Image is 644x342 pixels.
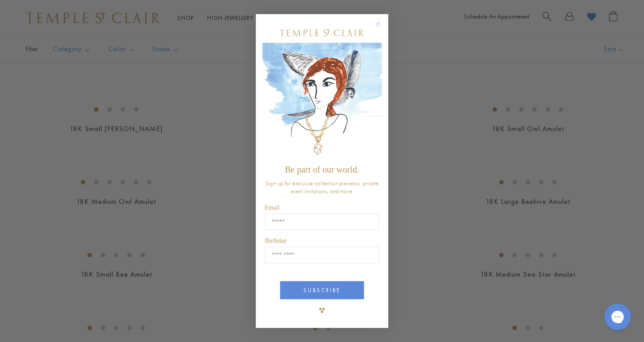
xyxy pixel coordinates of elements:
[265,237,287,244] span: Birthday
[265,214,379,230] input: Email
[600,301,635,333] iframe: Gorgias live chat messenger
[377,23,388,34] button: Close dialog
[285,165,359,174] span: Be part of our world.
[313,301,331,319] img: TSC
[280,30,364,36] img: Temple St. Clair
[280,281,364,299] button: SUBSCRIBE
[262,43,382,161] img: c4a9eb12-d91a-4d4a-8ee0-386386f4f338.jpeg
[265,204,279,211] span: Email
[265,179,379,195] span: Sign up for exclusive collection previews, private event invitations, and more.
